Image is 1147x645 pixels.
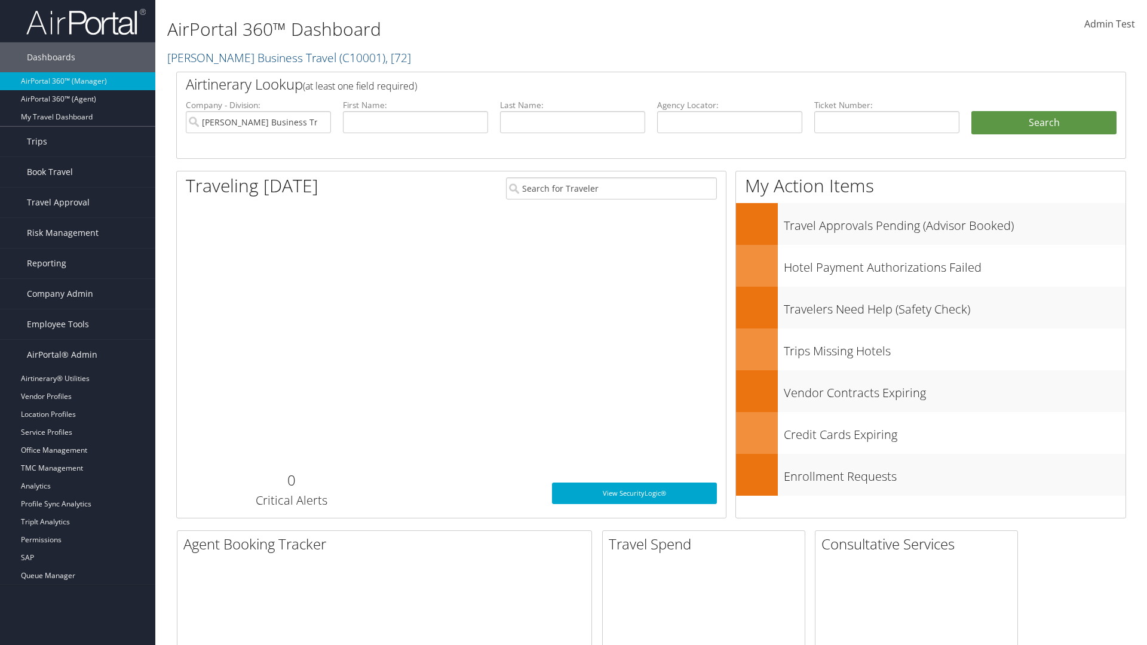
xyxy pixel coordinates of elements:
[186,99,331,111] label: Company - Division:
[27,340,97,370] span: AirPortal® Admin
[1084,17,1135,30] span: Admin Test
[27,309,89,339] span: Employee Tools
[186,74,1038,94] h2: Airtinerary Lookup
[27,42,75,72] span: Dashboards
[186,470,397,490] h2: 0
[27,218,99,248] span: Risk Management
[26,8,146,36] img: airportal-logo.png
[500,99,645,111] label: Last Name:
[183,534,591,554] h2: Agent Booking Tracker
[784,253,1125,276] h3: Hotel Payment Authorizations Failed
[186,492,397,509] h3: Critical Alerts
[657,99,802,111] label: Agency Locator:
[736,287,1125,328] a: Travelers Need Help (Safety Check)
[736,370,1125,412] a: Vendor Contracts Expiring
[186,173,318,198] h1: Traveling [DATE]
[27,279,93,309] span: Company Admin
[343,99,488,111] label: First Name:
[167,50,411,66] a: [PERSON_NAME] Business Travel
[784,337,1125,360] h3: Trips Missing Hotels
[736,412,1125,454] a: Credit Cards Expiring
[27,127,47,156] span: Trips
[784,211,1125,234] h3: Travel Approvals Pending (Advisor Booked)
[736,454,1125,496] a: Enrollment Requests
[609,534,805,554] h2: Travel Spend
[736,245,1125,287] a: Hotel Payment Authorizations Failed
[971,111,1117,135] button: Search
[167,17,812,42] h1: AirPortal 360™ Dashboard
[821,534,1017,554] h2: Consultative Services
[552,483,717,504] a: View SecurityLogic®
[27,188,90,217] span: Travel Approval
[736,328,1125,370] a: Trips Missing Hotels
[784,420,1125,443] h3: Credit Cards Expiring
[736,203,1125,245] a: Travel Approvals Pending (Advisor Booked)
[1084,6,1135,43] a: Admin Test
[784,462,1125,485] h3: Enrollment Requests
[814,99,959,111] label: Ticket Number:
[784,295,1125,318] h3: Travelers Need Help (Safety Check)
[27,157,73,187] span: Book Travel
[303,79,417,93] span: (at least one field required)
[784,379,1125,401] h3: Vendor Contracts Expiring
[736,173,1125,198] h1: My Action Items
[339,50,385,66] span: ( C10001 )
[506,177,717,199] input: Search for Traveler
[385,50,411,66] span: , [ 72 ]
[27,248,66,278] span: Reporting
